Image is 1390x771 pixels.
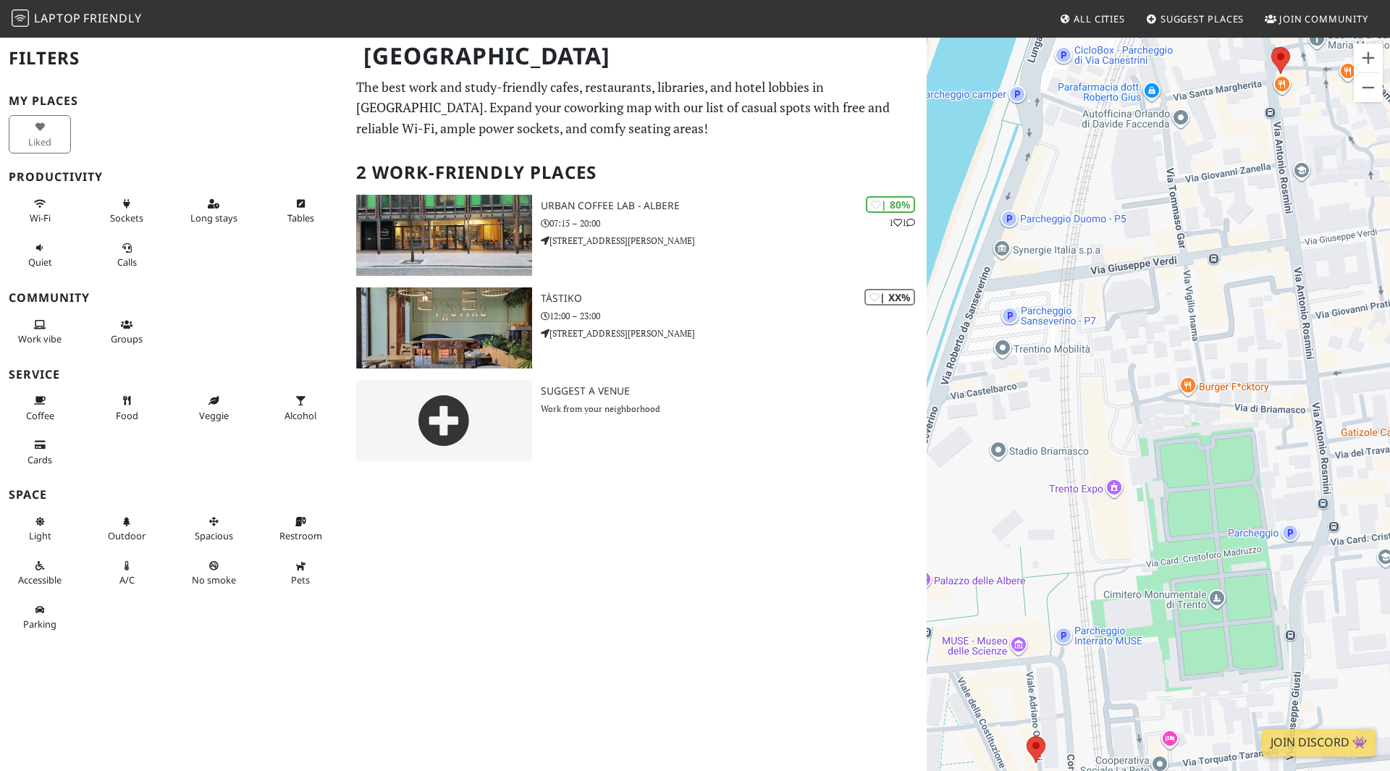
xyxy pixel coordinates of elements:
[182,510,245,548] button: Spacious
[541,200,927,212] h3: Urban Coffee Lab - Albere
[352,36,924,76] h1: [GEOGRAPHIC_DATA]
[9,236,71,274] button: Quiet
[28,453,52,466] span: Credit cards
[541,326,927,340] p: [STREET_ADDRESS][PERSON_NAME]
[34,10,81,26] span: Laptop
[9,313,71,351] button: Work vibe
[356,151,918,195] h2: 2 Work-Friendly Places
[9,554,71,592] button: Accessible
[1354,73,1383,102] button: Zoom out
[541,234,927,248] p: [STREET_ADDRESS][PERSON_NAME]
[9,368,339,382] h3: Service
[83,10,141,26] span: Friendly
[9,510,71,548] button: Light
[9,433,71,471] button: Cards
[117,256,137,269] span: Video/audio calls
[9,389,71,427] button: Coffee
[28,256,52,269] span: Quiet
[269,554,332,592] button: Pets
[291,573,310,586] span: Pet friendly
[96,389,158,427] button: Food
[29,529,51,542] span: Natural light
[119,573,135,586] span: Air conditioned
[9,36,339,80] h2: Filters
[866,196,915,213] div: | 80%
[18,573,62,586] span: Accessible
[541,309,927,323] p: 12:00 – 23:00
[269,192,332,230] button: Tables
[18,332,62,345] span: People working
[1161,12,1244,25] span: Suggest Places
[182,192,245,230] button: Long stays
[356,380,532,461] img: gray-place-d2bdb4477600e061c01bd816cc0f2ef0cfcb1ca9e3ad78868dd16fb2af073a21.png
[541,385,927,397] h3: Suggest a Venue
[1053,6,1131,32] a: All Cities
[347,195,927,276] a: Urban Coffee Lab - Albere | 80% 11 Urban Coffee Lab - Albere 07:15 – 20:00 [STREET_ADDRESS][PERSO...
[108,529,146,542] span: Outdoor area
[269,510,332,548] button: Restroom
[111,332,143,345] span: Group tables
[9,488,339,502] h3: Space
[864,289,915,306] div: | XX%
[9,291,339,305] h3: Community
[12,7,142,32] a: LaptopFriendly LaptopFriendly
[182,389,245,427] button: Veggie
[9,598,71,636] button: Parking
[1259,6,1374,32] a: Join Community
[12,9,29,27] img: LaptopFriendly
[190,211,237,224] span: Long stays
[9,94,339,108] h3: My Places
[287,211,314,224] span: Work-friendly tables
[9,192,71,230] button: Wi-Fi
[96,313,158,351] button: Groups
[182,554,245,592] button: No smoke
[269,389,332,427] button: Alcohol
[1279,12,1368,25] span: Join Community
[96,510,158,548] button: Outdoor
[9,170,339,184] h3: Productivity
[30,211,51,224] span: Stable Wi-Fi
[23,618,56,631] span: Parking
[347,380,927,461] a: Suggest a Venue Work from your neighborhood
[347,287,927,368] a: Tàstiko | XX% Tàstiko 12:00 – 23:00 [STREET_ADDRESS][PERSON_NAME]
[285,409,316,422] span: Alcohol
[199,409,229,422] span: Veggie
[356,195,532,276] img: Urban Coffee Lab - Albere
[26,409,54,422] span: Coffee
[192,573,236,586] span: Smoke free
[1074,12,1125,25] span: All Cities
[1140,6,1250,32] a: Suggest Places
[356,77,918,139] p: The best work and study-friendly cafes, restaurants, libraries, and hotel lobbies in [GEOGRAPHIC_...
[96,192,158,230] button: Sockets
[96,236,158,274] button: Calls
[279,529,322,542] span: Restroom
[96,554,158,592] button: A/C
[541,216,927,230] p: 07:15 – 20:00
[110,211,143,224] span: Power sockets
[356,287,532,368] img: Tàstiko
[1262,729,1376,757] a: Join Discord 👾
[116,409,138,422] span: Food
[541,402,927,416] p: Work from your neighborhood
[195,529,233,542] span: Spacious
[541,292,927,305] h3: Tàstiko
[1354,43,1383,72] button: Zoom in
[889,216,915,229] p: 1 1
